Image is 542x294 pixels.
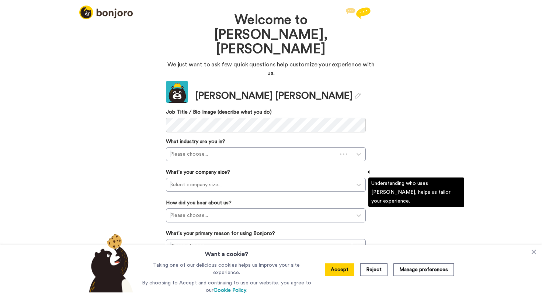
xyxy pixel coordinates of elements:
h3: Want a cookie? [205,245,248,259]
label: What's your company size? [166,169,230,176]
label: What industry are you in? [166,138,225,145]
div: Understanding who uses [PERSON_NAME], helps us tailor your experience. [368,177,464,207]
label: Job Title / Bio Image (describe what you do) [166,108,366,116]
button: Reject [360,263,388,276]
p: By choosing to Accept and continuing to use our website, you agree to our . [140,279,313,294]
img: bear-with-cookie.png [82,234,137,293]
h1: Welcome to [PERSON_NAME], [PERSON_NAME] [188,13,354,57]
button: Manage preferences [393,263,454,276]
button: Accept [325,263,354,276]
label: What's your primary reason for using Bonjoro? [166,230,275,237]
img: reply.svg [345,7,371,19]
p: Taking one of our delicious cookies helps us improve your site experience. [140,262,313,276]
label: How did you hear about us? [166,199,232,207]
div: [PERSON_NAME] [PERSON_NAME] [195,89,361,103]
p: We just want to ask few quick questions help customize your experience with us. [166,60,376,77]
a: Cookie Policy [213,288,246,293]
